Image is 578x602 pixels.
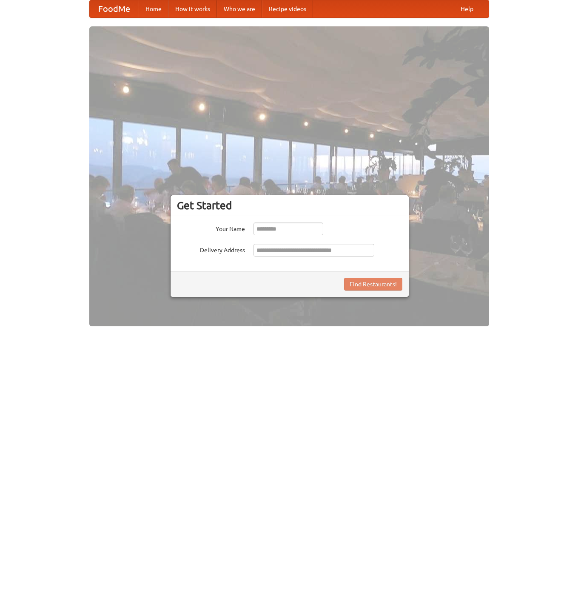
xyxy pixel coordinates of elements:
[139,0,168,17] a: Home
[177,223,245,233] label: Your Name
[177,244,245,254] label: Delivery Address
[262,0,313,17] a: Recipe videos
[177,199,402,212] h3: Get Started
[454,0,480,17] a: Help
[217,0,262,17] a: Who we are
[90,0,139,17] a: FoodMe
[344,278,402,291] button: Find Restaurants!
[168,0,217,17] a: How it works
